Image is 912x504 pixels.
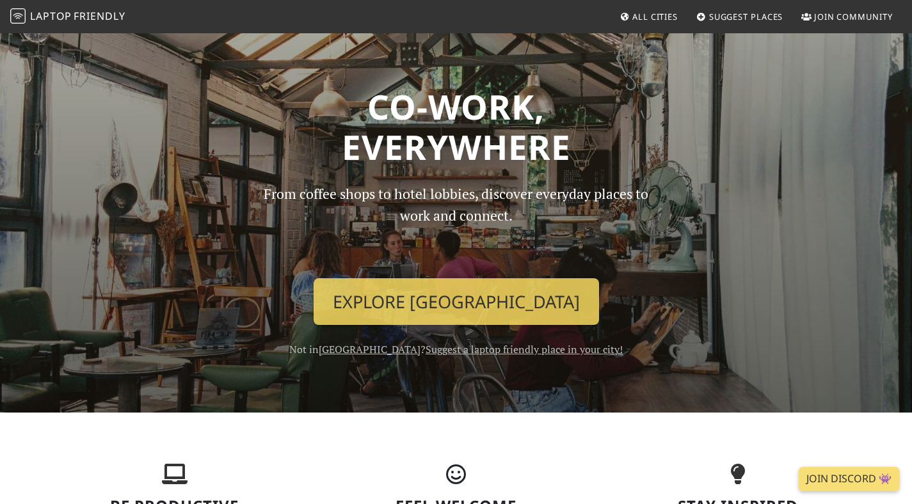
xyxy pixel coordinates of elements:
a: Join Community [796,5,898,28]
span: Not in ? [289,342,623,356]
span: Suggest Places [709,11,783,22]
a: LaptopFriendly LaptopFriendly [10,6,125,28]
a: Suggest Places [691,5,788,28]
span: Laptop [30,9,72,23]
h1: Co-work, Everywhere [42,86,871,168]
p: From coffee shops to hotel lobbies, discover everyday places to work and connect. [253,183,660,268]
span: Join Community [814,11,893,22]
a: Suggest a laptop friendly place in your city! [426,342,623,356]
a: Explore [GEOGRAPHIC_DATA] [314,278,599,326]
span: Friendly [74,9,125,23]
a: [GEOGRAPHIC_DATA] [319,342,420,356]
span: All Cities [632,11,678,22]
a: Join Discord 👾 [799,467,899,491]
a: All Cities [614,5,683,28]
img: LaptopFriendly [10,8,26,24]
